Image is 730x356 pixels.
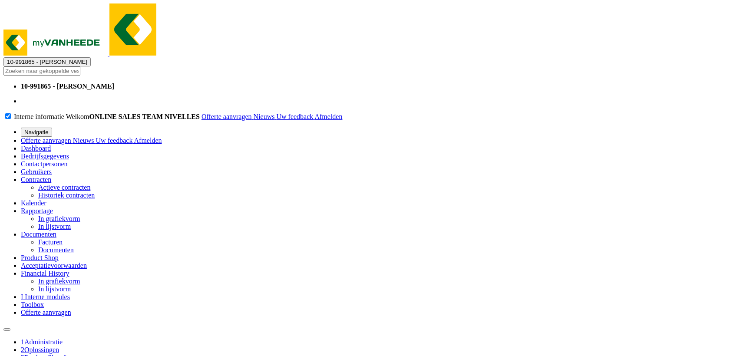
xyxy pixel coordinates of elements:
[21,176,51,183] a: Contracten
[96,137,133,144] span: Uw feedback
[3,57,91,66] button: 10-991865 - [PERSON_NAME]
[314,113,342,120] a: Afmelden
[3,66,80,76] input: Zoeken naar gekoppelde vestigingen
[21,254,59,261] a: Product Shop
[21,137,71,144] span: Offerte aanvragen
[14,113,64,120] label: Interne informatie
[21,231,56,238] a: Documenten
[38,277,80,285] a: In grafiekvorm
[96,137,134,144] a: Uw feedback
[38,238,63,246] a: Facturen
[21,137,73,144] a: Offerte aanvragen
[21,293,23,300] span: I
[201,113,252,120] span: Offerte aanvragen
[21,160,68,168] a: Contactpersonen
[21,207,53,214] a: Rapportage
[21,270,69,277] a: Financial History
[109,3,156,56] img: myVanheede
[201,113,254,120] a: Offerte aanvragen
[21,145,51,152] a: Dashboard
[3,30,108,56] img: myVanheede
[21,262,87,269] a: Acceptatievoorwaarden
[254,113,275,120] span: Nieuws
[7,59,87,65] span: 10-991865 - [PERSON_NAME]
[21,338,63,346] a: 1Administratie
[73,137,94,144] span: Nieuws
[21,82,114,90] strong: 10-991865 - [PERSON_NAME]
[21,309,71,316] a: Offerte aanvragen
[21,168,52,175] a: Gebruikers
[66,113,201,120] span: Welkom
[38,184,90,191] a: Actieve contracten
[38,285,71,293] a: In lijstvorm
[21,346,59,353] a: 2Oplossingen
[24,346,59,353] span: Oplossingen
[73,137,96,144] a: Nieuws
[21,152,69,160] a: Bedrijfsgegevens
[25,293,70,300] span: Interne modules
[38,246,74,254] a: Documenten
[276,113,313,120] span: Uw feedback
[21,293,70,300] a: I Interne modules
[254,113,277,120] a: Nieuws
[21,338,24,346] span: 1
[21,301,44,308] a: Toolbox
[276,113,314,120] a: Uw feedback
[134,137,162,144] a: Afmelden
[21,346,24,353] span: 2
[24,129,49,135] span: Navigatie
[38,223,71,230] a: In lijstvorm
[21,128,52,137] button: Navigatie
[38,215,80,222] a: In grafiekvorm
[21,199,46,207] a: Kalender
[24,338,63,346] span: Administratie
[38,191,95,199] a: Historiek contracten
[89,113,199,120] strong: ONLINE SALES TEAM NIVELLES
